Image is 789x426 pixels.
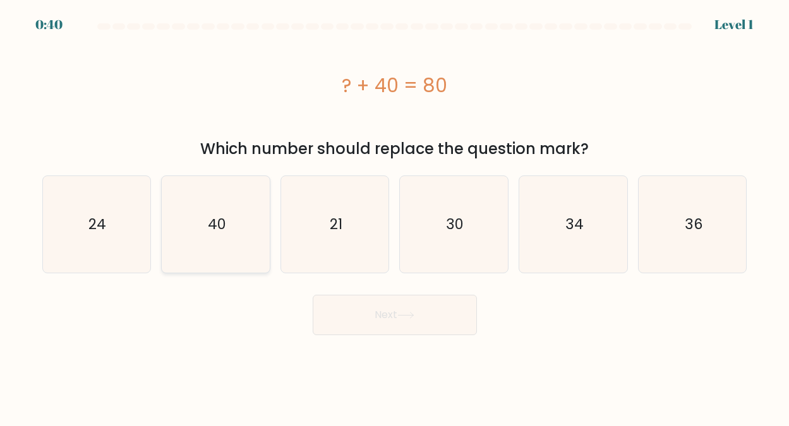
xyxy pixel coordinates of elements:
text: 30 [446,214,464,234]
button: Next [313,295,477,335]
div: Level 1 [714,15,754,34]
text: 34 [565,214,583,234]
div: 0:40 [35,15,63,34]
div: Which number should replace the question mark? [50,138,740,160]
div: ? + 40 = 80 [42,71,747,100]
text: 36 [684,214,702,234]
text: 24 [88,214,106,234]
text: 40 [208,214,226,234]
text: 21 [330,214,342,234]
